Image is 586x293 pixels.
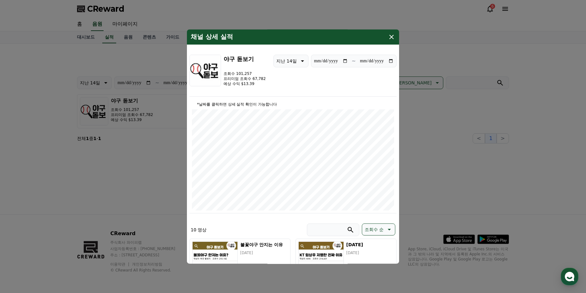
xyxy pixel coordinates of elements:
span: 설정 [98,210,105,215]
p: 지난 14일 [276,57,296,65]
img: 야구 돋보기 [189,55,221,86]
h4: 채널 상세 실적 [191,33,233,41]
div: modal [187,29,399,264]
p: 조회수 101,257 [224,71,266,76]
button: 조회수 순 [362,223,395,235]
button: 지난 14일 [273,55,308,67]
a: 대화 [42,200,81,216]
p: [DATE] [346,250,394,255]
h3: 야구 돋보기 [224,55,266,64]
h5: 불꽃야구 안지는 이유 [240,241,288,248]
span: 대화 [58,210,65,215]
p: ~ [352,57,356,65]
p: 프리미엄 조회수 67,782 [224,76,266,81]
p: [DATE] [240,250,288,255]
a: 홈 [2,200,42,216]
p: *날짜를 클릭하면 상세 실적 확인이 가능합니다 [192,102,394,107]
a: 설정 [81,200,121,216]
p: 예상 수익 $13.39 [224,81,266,86]
span: 홈 [20,210,24,215]
p: 조회수 순 [365,225,384,234]
p: 10 영상 [191,227,206,233]
h5: [DATE] [346,241,394,248]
